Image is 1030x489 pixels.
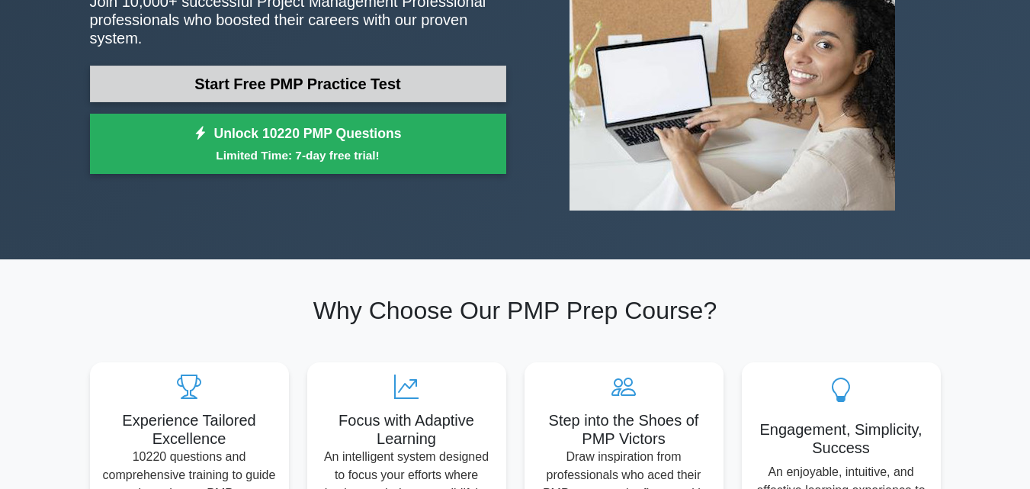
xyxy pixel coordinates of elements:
[90,296,941,325] h2: Why Choose Our PMP Prep Course?
[319,411,494,448] h5: Focus with Adaptive Learning
[109,146,487,164] small: Limited Time: 7-day free trial!
[90,114,506,175] a: Unlock 10220 PMP QuestionsLimited Time: 7-day free trial!
[90,66,506,102] a: Start Free PMP Practice Test
[537,411,711,448] h5: Step into the Shoes of PMP Victors
[754,420,929,457] h5: Engagement, Simplicity, Success
[102,411,277,448] h5: Experience Tailored Excellence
